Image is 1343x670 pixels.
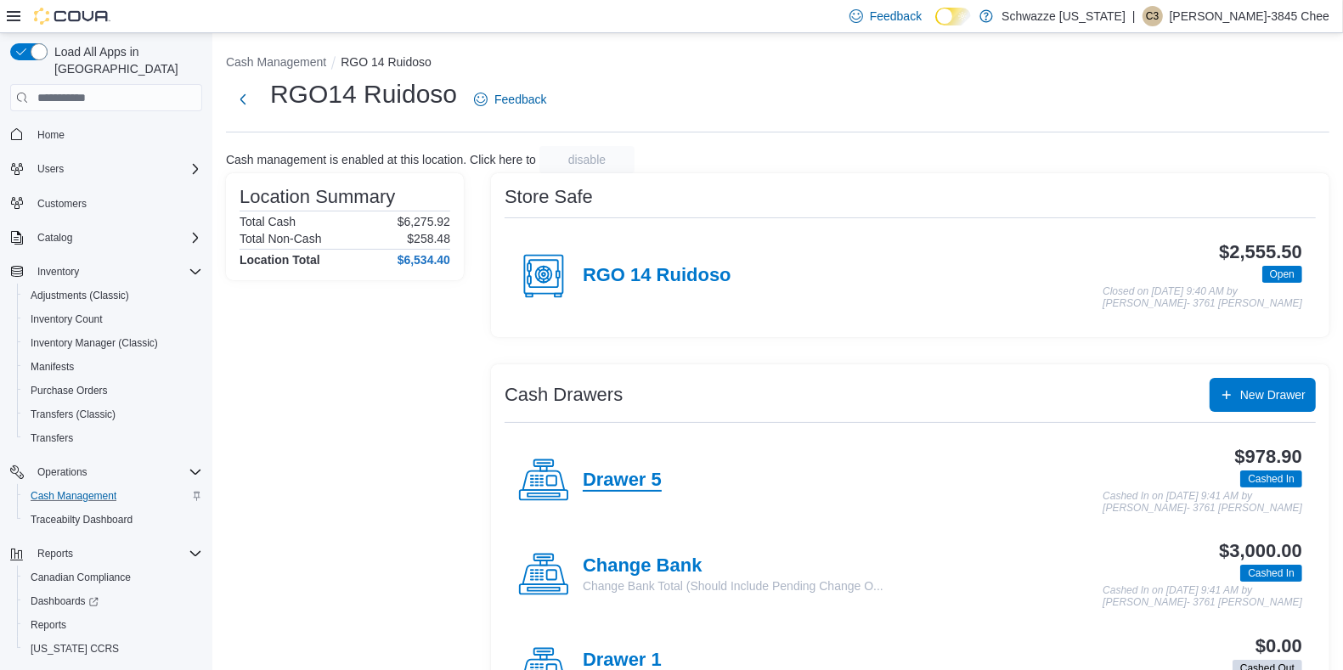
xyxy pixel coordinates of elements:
[226,55,326,69] button: Cash Management
[17,484,209,508] button: Cash Management
[24,510,139,530] a: Traceabilty Dashboard
[17,508,209,532] button: Traceabilty Dashboard
[24,510,202,530] span: Traceabilty Dashboard
[24,404,202,425] span: Transfers (Classic)
[24,357,81,377] a: Manifests
[31,571,131,584] span: Canadian Compliance
[37,265,79,279] span: Inventory
[31,262,86,282] button: Inventory
[31,228,202,248] span: Catalog
[24,380,115,401] a: Purchase Orders
[1270,267,1295,282] span: Open
[226,153,536,166] p: Cash management is enabled at this location. Click here to
[24,428,80,448] a: Transfers
[37,465,87,479] span: Operations
[24,615,73,635] a: Reports
[31,489,116,503] span: Cash Management
[24,639,202,659] span: Washington CCRS
[24,639,126,659] a: [US_STATE] CCRS
[31,289,129,302] span: Adjustments (Classic)
[24,486,202,506] span: Cash Management
[3,191,209,216] button: Customers
[1219,242,1302,262] h3: $2,555.50
[1132,6,1136,26] p: |
[24,591,202,611] span: Dashboards
[870,8,922,25] span: Feedback
[1170,6,1329,26] p: [PERSON_NAME]-3845 Chee
[31,594,99,608] span: Dashboards
[24,285,136,306] a: Adjustments (Classic)
[24,285,202,306] span: Adjustments (Classic)
[583,265,731,287] h4: RGO 14 Ruidoso
[1262,266,1302,283] span: Open
[31,193,202,214] span: Customers
[1103,491,1302,514] p: Cashed In on [DATE] 9:41 AM by [PERSON_NAME]- 3761 [PERSON_NAME]
[31,384,108,397] span: Purchase Orders
[24,309,110,329] a: Inventory Count
[1002,6,1126,26] p: Schwazze [US_STATE]
[583,555,883,577] h4: Change Bank
[240,187,395,207] h3: Location Summary
[24,333,202,353] span: Inventory Manager (Classic)
[1235,447,1302,467] h3: $978.90
[31,513,133,526] span: Traceabilty Dashboard
[1103,286,1302,309] p: Closed on [DATE] 9:40 AM by [PERSON_NAME]- 3761 [PERSON_NAME]
[31,642,119,656] span: [US_STATE] CCRS
[1143,6,1163,26] div: Candra-3845 Chee
[240,215,296,228] h6: Total Cash
[407,232,450,245] p: $258.48
[17,403,209,426] button: Transfers (Classic)
[539,146,635,173] button: disable
[398,253,450,267] h4: $6,534.40
[17,284,209,307] button: Adjustments (Classic)
[3,460,209,484] button: Operations
[1146,6,1159,26] span: C3
[37,231,72,245] span: Catalog
[17,637,209,661] button: [US_STATE] CCRS
[3,260,209,284] button: Inventory
[240,253,320,267] h4: Location Total
[505,187,593,207] h3: Store Safe
[17,355,209,379] button: Manifests
[1210,378,1316,412] button: New Drawer
[31,360,74,374] span: Manifests
[1240,470,1302,487] span: Cashed In
[31,123,202,144] span: Home
[37,162,64,176] span: Users
[583,470,662,492] h4: Drawer 5
[24,615,202,635] span: Reports
[3,121,209,146] button: Home
[568,151,606,168] span: disable
[1219,541,1302,561] h3: $3,000.00
[31,125,71,145] a: Home
[17,613,209,637] button: Reports
[1240,565,1302,582] span: Cashed In
[24,486,123,506] a: Cash Management
[17,426,209,450] button: Transfers
[24,591,105,611] a: Dashboards
[1240,386,1306,403] span: New Drawer
[240,232,322,245] h6: Total Non-Cash
[24,357,202,377] span: Manifests
[31,543,80,564] button: Reports
[467,82,553,116] a: Feedback
[398,215,450,228] p: $6,275.92
[17,307,209,331] button: Inventory Count
[48,43,202,77] span: Load All Apps in [GEOGRAPHIC_DATA]
[37,547,73,560] span: Reports
[1103,585,1302,608] p: Cashed In on [DATE] 9:41 AM by [PERSON_NAME]- 3761 [PERSON_NAME]
[31,159,202,179] span: Users
[505,385,623,405] h3: Cash Drawers
[31,336,158,350] span: Inventory Manager (Classic)
[24,404,122,425] a: Transfers (Classic)
[31,194,93,214] a: Customers
[34,8,110,25] img: Cova
[583,577,883,594] p: Change Bank Total (Should Include Pending Change O...
[1248,566,1295,581] span: Cashed In
[935,8,971,25] input: Dark Mode
[31,228,79,248] button: Catalog
[31,262,202,282] span: Inventory
[3,226,209,250] button: Catalog
[24,567,138,588] a: Canadian Compliance
[935,25,936,26] span: Dark Mode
